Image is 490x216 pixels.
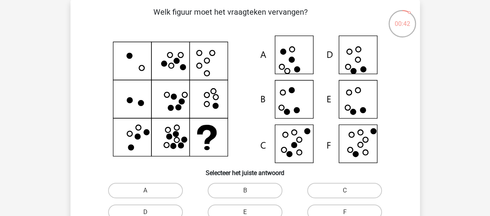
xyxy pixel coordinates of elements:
p: Welk figuur moet het vraagteken vervangen? [83,6,378,29]
label: B [208,183,282,198]
label: C [307,183,382,198]
h6: Selecteer het juiste antwoord [83,163,407,177]
label: A [108,183,183,198]
div: 00:42 [388,9,417,29]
